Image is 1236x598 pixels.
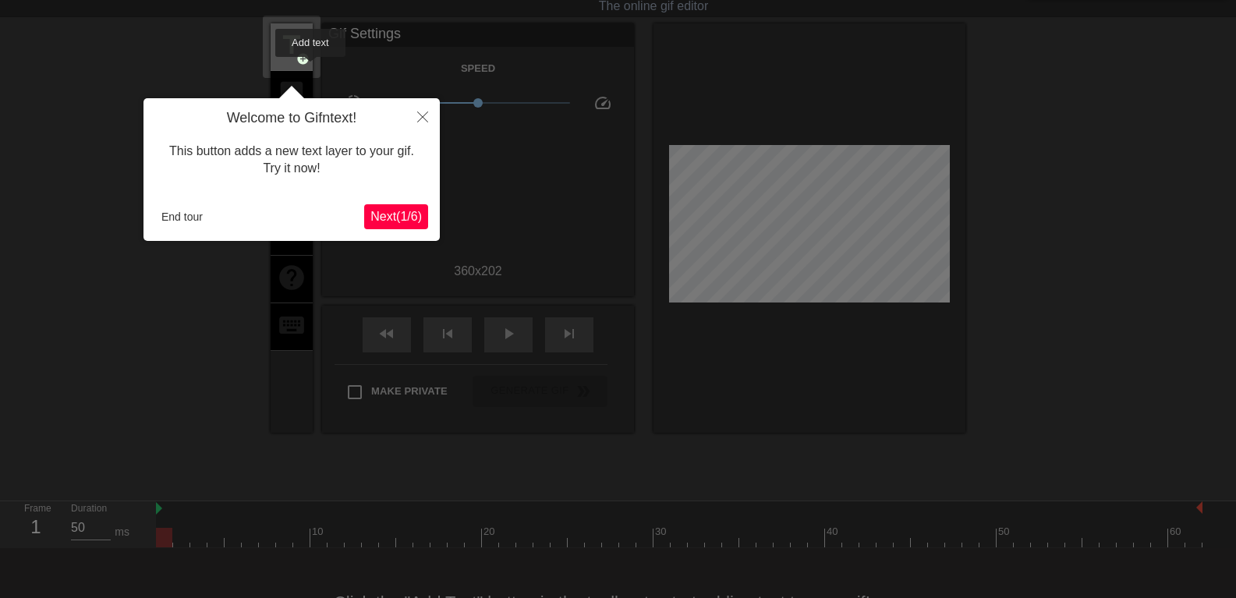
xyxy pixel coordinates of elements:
span: fast_rewind [377,324,396,343]
div: Gif Settings [322,23,634,47]
div: 360 x 202 [322,262,634,281]
h4: Welcome to Gifntext! [155,110,428,127]
div: 1 [24,513,48,541]
img: bound-end.png [1196,501,1202,514]
button: Close [406,98,440,134]
div: 40 [827,524,841,540]
span: speed [593,94,612,112]
div: Frame [12,501,59,547]
span: play_arrow [499,324,518,343]
div: This button adds a new text layer to your gif. Try it now! [155,127,428,193]
span: skip_previous [438,324,457,343]
div: 50 [998,524,1012,540]
span: title [277,30,306,60]
div: 30 [655,524,669,540]
span: Make Private [371,384,448,399]
div: 20 [483,524,498,540]
span: skip_next [560,324,579,343]
label: Speed [461,61,495,76]
span: Next ( 1 / 6 ) [370,210,422,223]
span: add_circle [296,52,310,65]
button: End tour [155,205,209,228]
label: Duration [71,504,107,514]
div: ms [115,524,129,540]
button: Next [364,204,428,229]
div: 10 [312,524,326,540]
div: 60 [1170,524,1184,540]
